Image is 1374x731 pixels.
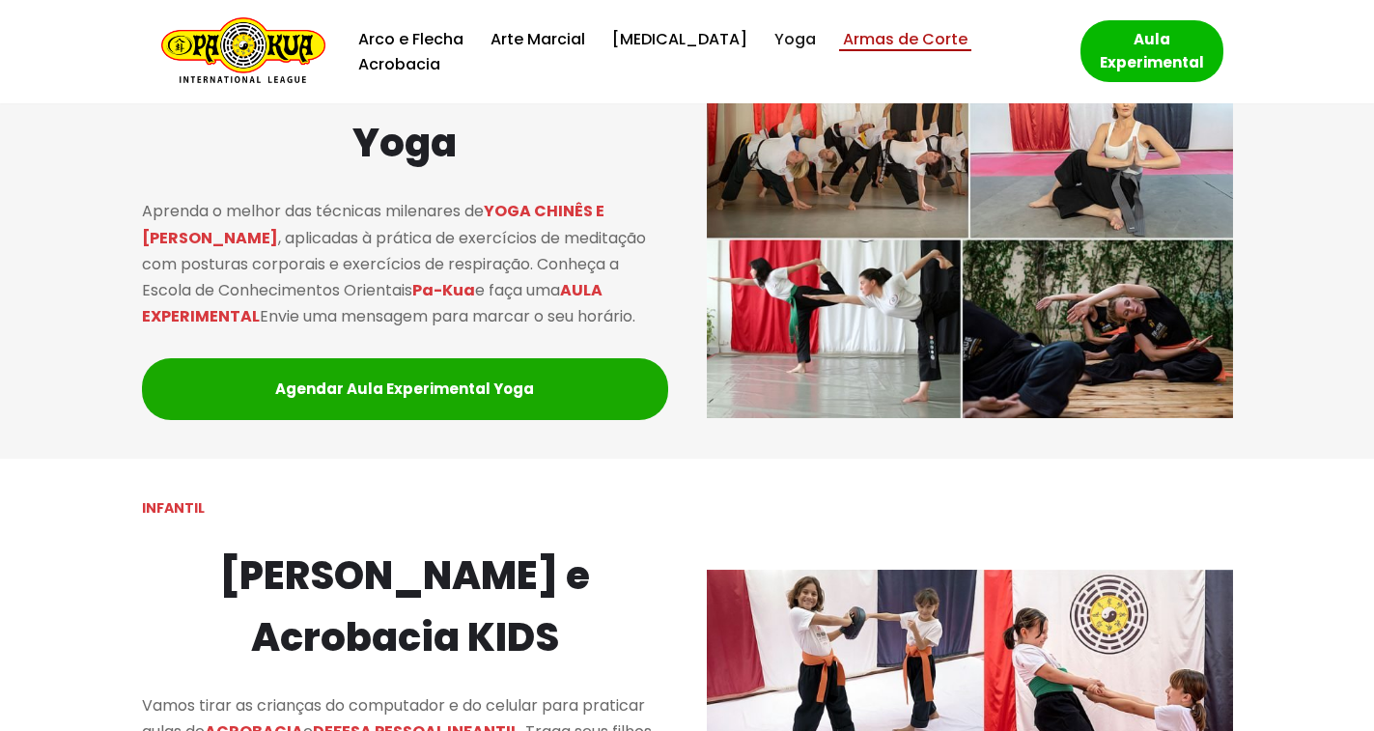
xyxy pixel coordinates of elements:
mark: YOGA CHINÊS E [PERSON_NAME] [142,200,604,248]
p: Aprenda o melhor das técnicas milenares de , aplicadas à prática de exercícios de meditação com p... [142,198,668,329]
mark: Pa-Kua [412,279,475,301]
a: Arco e Flecha [358,26,463,52]
a: Yoga [774,26,816,52]
a: Aula Experimental [1080,20,1223,82]
a: Escola de Conhecimentos Orientais Pa-Kua Uma escola para toda família [152,17,325,86]
img: Pa-Kua yoga [707,68,1233,419]
h2: [PERSON_NAME] e Acrobacia KIDS [142,545,668,668]
a: Arte Marcial [491,26,585,52]
h2: Yoga [142,112,668,174]
a: Agendar Aula Experimental Yoga [142,358,668,420]
strong: INFANTIL [142,498,205,518]
a: Armas de Corte [843,26,967,52]
div: Menu primário [354,26,1052,77]
a: [MEDICAL_DATA] [612,26,747,52]
a: Acrobacia [358,51,440,77]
